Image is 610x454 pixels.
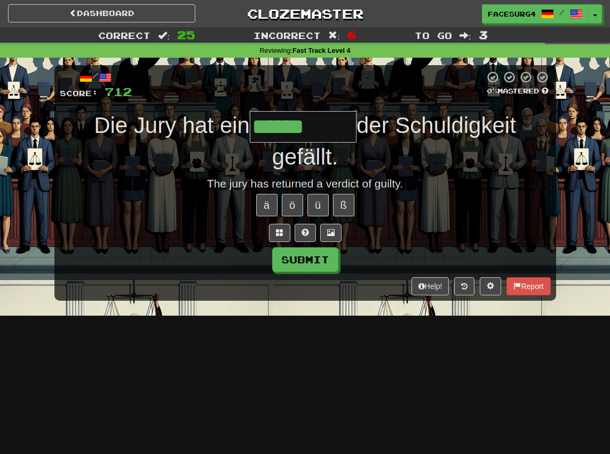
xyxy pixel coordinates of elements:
[105,85,132,98] span: 712
[256,194,278,216] button: ä
[60,71,132,84] div: /
[177,28,195,41] span: 25
[211,4,399,23] a: Clozemaster
[272,113,516,169] span: der Schuldigkeit gefällt.
[8,4,195,22] a: Dashboard
[487,87,497,95] span: 0 %
[94,113,250,138] span: Die Jury hat ein
[292,47,351,54] strong: Fast Track Level 4
[333,194,354,216] button: ß
[282,194,303,216] button: ö
[272,247,338,272] button: Submit
[506,277,550,295] button: Report
[295,224,316,242] button: Single letter hint - you only get 1 per sentence and score half the points! alt+h
[460,31,471,40] span: :
[559,9,565,16] span: /
[60,176,551,192] div: The jury has returned a verdict of guilty.
[158,31,170,40] span: :
[347,28,357,41] span: 6
[454,277,474,295] button: Round history (alt+y)
[411,277,449,295] button: Help!
[482,4,589,24] a: facesurg4 /
[269,224,290,242] button: Switch sentence to multiple choice alt+p
[415,30,452,41] span: To go
[488,9,536,19] span: facesurg4
[60,89,98,98] span: Score:
[479,28,488,41] span: 3
[98,30,150,41] span: Correct
[485,87,551,96] div: Mastered
[328,31,340,40] span: :
[253,30,321,41] span: Incorrect
[320,224,342,242] button: Show image (alt+x)
[307,194,329,216] button: ü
